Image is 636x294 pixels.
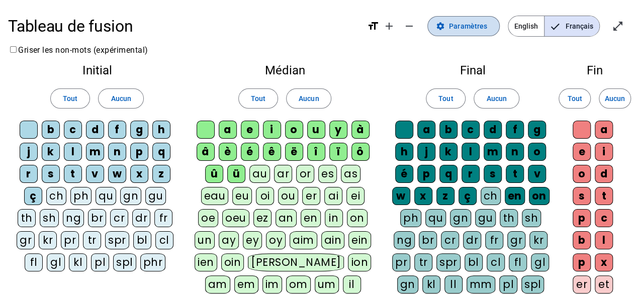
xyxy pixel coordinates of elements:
[441,231,459,249] div: cr
[417,165,435,183] div: p
[573,187,591,205] div: s
[63,92,77,105] span: Tout
[86,143,104,161] div: m
[285,121,303,139] div: o
[227,165,245,183] div: ü
[222,209,249,227] div: oeu
[595,187,613,205] div: t
[307,143,325,161] div: î
[595,121,613,139] div: a
[16,64,178,76] h2: Initial
[25,253,43,271] div: fl
[88,209,106,227] div: br
[348,231,371,249] div: ein
[417,121,435,139] div: a
[219,121,237,139] div: a
[439,143,458,161] div: k
[507,231,525,249] div: gr
[474,88,519,109] button: Aucun
[61,231,79,249] div: pr
[528,165,546,183] div: v
[508,16,600,37] mat-button-toggle-group: Language selection
[394,231,415,249] div: ng
[130,121,148,139] div: g
[422,275,440,293] div: kl
[397,275,418,293] div: gn
[46,187,66,205] div: ch
[595,209,613,227] div: c
[484,121,502,139] div: d
[485,231,503,249] div: fr
[154,209,172,227] div: fr
[42,143,60,161] div: k
[449,20,487,32] span: Paramètres
[462,121,480,139] div: c
[8,10,359,42] h1: Tableau de fusion
[243,231,262,249] div: ey
[111,92,131,105] span: Aucun
[318,165,337,183] div: es
[426,88,466,109] button: Tout
[299,92,319,105] span: Aucun
[439,165,458,183] div: q
[96,187,116,205] div: qu
[570,64,620,76] h2: Fin
[484,165,502,183] div: s
[152,143,170,161] div: q
[145,187,166,205] div: gu
[465,253,483,271] div: bl
[573,253,591,271] div: p
[367,20,379,32] mat-icon: format_size
[155,231,173,249] div: cl
[392,253,410,271] div: pr
[531,253,549,271] div: gl
[595,253,613,271] div: x
[132,209,150,227] div: dr
[198,209,218,227] div: oe
[205,165,223,183] div: û
[392,187,410,205] div: w
[20,165,38,183] div: r
[467,275,495,293] div: mm
[69,253,87,271] div: kl
[484,143,502,161] div: m
[130,143,148,161] div: p
[528,143,546,161] div: o
[436,187,455,205] div: z
[47,253,65,271] div: gl
[130,165,148,183] div: x
[133,231,151,249] div: bl
[383,20,395,32] mat-icon: add
[195,253,217,271] div: ien
[595,231,613,249] div: l
[63,209,84,227] div: ng
[436,253,461,271] div: spr
[195,231,215,249] div: un
[392,64,554,76] h2: Final
[39,231,57,249] div: kr
[307,121,325,139] div: u
[18,209,36,227] div: th
[219,143,237,161] div: è
[351,143,370,161] div: ô
[605,92,625,105] span: Aucun
[400,209,421,227] div: ph
[343,275,361,293] div: il
[278,187,298,205] div: ou
[248,253,344,271] div: [PERSON_NAME]
[499,275,517,293] div: pl
[529,187,550,205] div: on
[544,16,599,36] span: Français
[612,20,624,32] mat-icon: open_in_full
[573,209,591,227] div: p
[438,92,453,105] span: Tout
[86,121,104,139] div: d
[463,231,481,249] div: dr
[64,143,82,161] div: l
[425,209,446,227] div: qu
[481,187,501,205] div: ch
[42,121,60,139] div: b
[10,46,17,53] input: Griser les non-mots (expérimental)
[251,92,265,105] span: Tout
[296,165,314,183] div: or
